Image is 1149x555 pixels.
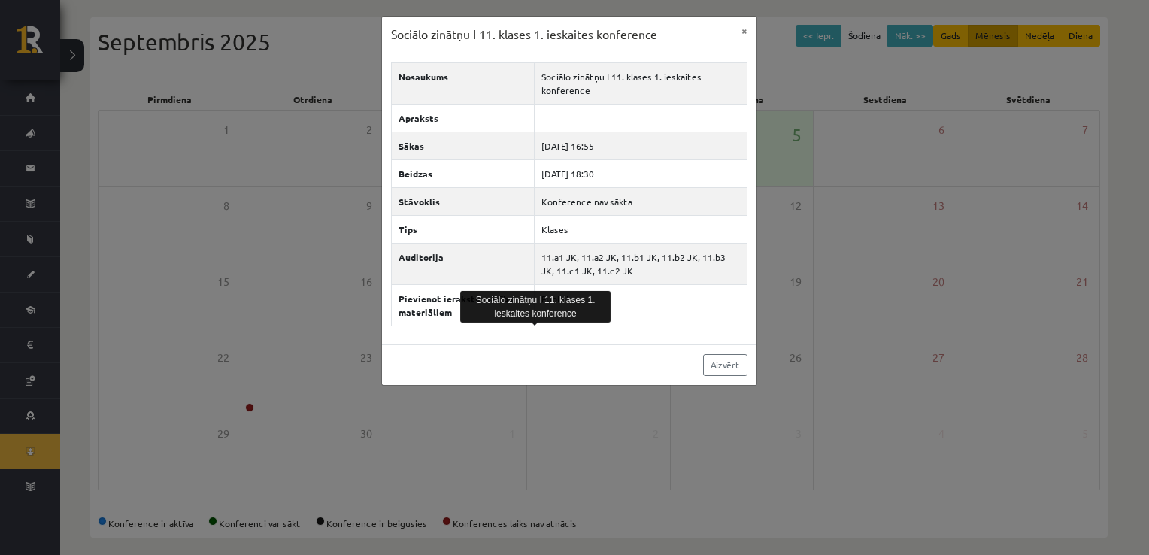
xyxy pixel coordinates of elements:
[535,159,747,187] td: [DATE] 18:30
[535,132,747,159] td: [DATE] 16:55
[535,62,747,104] td: Sociālo zinātņu I 11. klases 1. ieskaites konference
[391,159,535,187] th: Beidzas
[535,215,747,243] td: Klases
[391,62,535,104] th: Nosaukums
[391,284,535,326] th: Pievienot ierakstu mācību materiāliem
[732,17,756,45] button: ×
[535,187,747,215] td: Konference nav sākta
[391,132,535,159] th: Sākas
[535,243,747,284] td: 11.a1 JK, 11.a2 JK, 11.b1 JK, 11.b2 JK, 11.b3 JK, 11.c1 JK, 11.c2 JK
[703,354,747,376] a: Aizvērt
[391,243,535,284] th: Auditorija
[535,284,747,326] td: Publisks
[460,291,611,323] div: Sociālo zinātņu I 11. klases 1. ieskaites konference
[391,215,535,243] th: Tips
[391,104,535,132] th: Apraksts
[391,187,535,215] th: Stāvoklis
[391,26,657,44] h3: Sociālo zinātņu I 11. klases 1. ieskaites konference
